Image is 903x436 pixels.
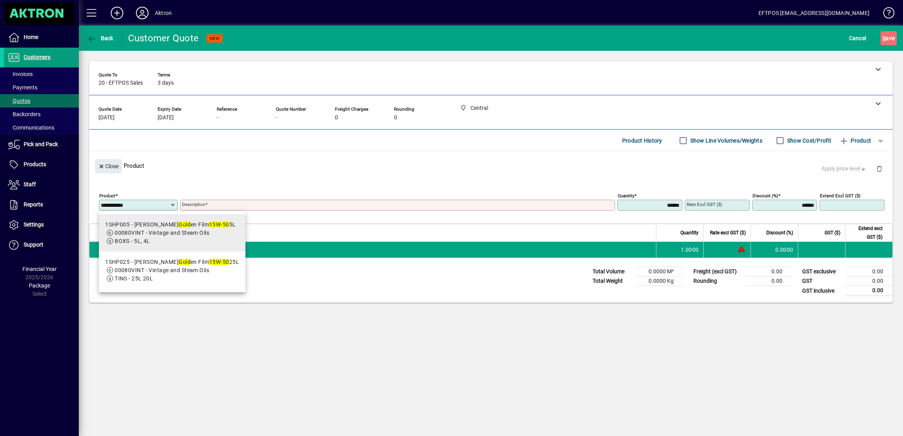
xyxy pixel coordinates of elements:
span: Product History [622,134,662,147]
button: Add [104,6,130,20]
em: 15W-50 [209,259,229,265]
span: Products [24,161,46,167]
mat-label: Rate excl GST ($) [687,202,722,207]
a: Support [4,235,79,255]
a: Invoices [4,67,79,81]
mat-label: Description [182,202,205,207]
mat-label: Extend excl GST ($) [820,193,860,199]
em: Gold [178,259,191,265]
span: 0 [394,115,397,121]
span: Cancel [849,32,866,45]
span: 20 - EFTPOS Sales [98,80,143,86]
span: Backorders [8,111,41,117]
button: Profile [130,6,155,20]
button: Save [881,31,897,45]
span: Discount (%) [766,228,793,237]
a: Knowledge Base [877,2,893,27]
a: Staff [4,175,79,195]
a: Home [4,28,79,47]
span: 00080VINT - Vintage and Steam Oils [115,230,209,236]
mat-label: Discount (%) [752,193,778,199]
a: Reports [4,195,79,215]
div: Customer Quote [128,32,199,45]
td: 0.00 [845,267,893,276]
span: Reports [24,201,43,208]
span: Communications [8,124,54,131]
mat-label: Product [99,193,115,199]
span: Package [29,282,50,289]
td: 0.00 [845,276,893,286]
span: - [217,115,218,121]
a: Backorders [4,108,79,121]
td: GST inclusive [798,286,845,296]
span: Extend excl GST ($) [850,224,883,241]
td: GST [798,276,845,286]
span: Invoices [8,71,33,77]
em: Gold [178,221,191,228]
td: Freight (excl GST) [689,267,745,276]
button: Apply price level [818,162,870,176]
a: Payments [4,81,79,94]
span: - [276,115,277,121]
span: Apply price level [821,165,867,173]
a: Quotes [4,94,79,108]
app-page-header-button: Close [93,162,124,169]
mat-label: Quantity [618,193,634,199]
span: GST ($) [825,228,840,237]
a: Pick and Pack [4,135,79,154]
span: Close [98,160,119,173]
td: Rounding [689,276,745,286]
span: S [883,35,886,41]
span: Settings [24,221,44,228]
span: Financial Year [22,266,57,272]
td: 0.00 [745,267,792,276]
button: Close [95,159,122,173]
span: 00080VINT - Vintage and Steam Oils [115,267,209,273]
span: [DATE] [158,115,174,121]
button: Back [85,31,115,45]
span: Pick and Pack [24,141,58,147]
div: Product [89,151,893,180]
em: 15W-50 [209,221,229,228]
td: Total Volume [589,267,636,276]
label: Show Line Volumes/Weights [689,137,762,145]
td: 0.00 [745,276,792,286]
span: 0 [335,115,338,121]
mat-option: 1SHP025 - Morris Golden Film 15W-50 25L [99,252,245,289]
span: NEW [210,36,219,41]
span: Home [24,34,38,40]
span: BOXS - 5L, 4L [115,238,150,244]
span: Payments [8,84,37,91]
span: Customers [24,54,50,60]
span: Support [24,241,43,248]
span: TINS - 25L 20L [115,275,153,282]
mat-option: 1SHP005 - Morris Golden Film 15W-50 5L [99,214,245,252]
td: 0.00 [845,286,893,296]
div: Aktron [155,7,172,19]
button: Product History [619,134,665,148]
button: Delete [870,159,889,178]
div: EFTPOS [EMAIL_ADDRESS][DOMAIN_NAME] [758,7,870,19]
app-page-header-button: Delete [870,165,889,172]
td: Total Weight [589,276,636,286]
span: [DATE] [98,115,115,121]
span: Back [87,35,113,41]
div: 1SHP025 - [PERSON_NAME] en Film 25L [105,258,239,266]
td: 0.0000 Kg [636,276,683,286]
td: 0.0000 [751,242,798,258]
td: GST exclusive [798,267,845,276]
button: Cancel [847,31,868,45]
a: Products [4,155,79,174]
span: 1.0000 [681,246,699,254]
td: 0.0000 M³ [636,267,683,276]
a: Settings [4,215,79,235]
span: Rate excl GST ($) [710,228,746,237]
span: Quotes [8,98,30,104]
a: Communications [4,121,79,134]
app-page-header-button: Back [79,31,122,45]
label: Show Cost/Profit [786,137,831,145]
span: 3 days [158,80,174,86]
span: Quantity [680,228,699,237]
span: Staff [24,181,36,187]
div: 1SHP005 - [PERSON_NAME] en Film 5L [105,221,236,229]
